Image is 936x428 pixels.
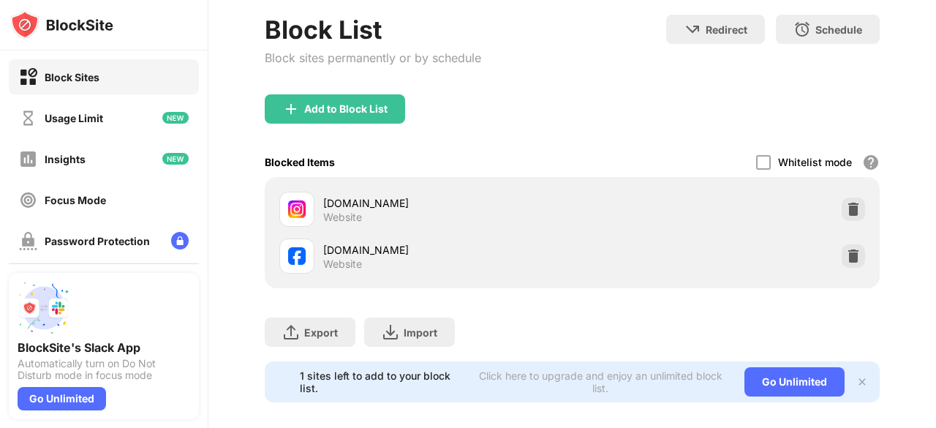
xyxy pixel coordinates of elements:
[304,103,388,115] div: Add to Block List
[265,15,481,45] div: Block List
[45,112,103,124] div: Usage Limit
[474,369,727,394] div: Click here to upgrade and enjoy an unlimited block list.
[45,235,150,247] div: Password Protection
[288,200,306,218] img: favicons
[778,156,852,168] div: Whitelist mode
[323,211,362,224] div: Website
[19,109,37,127] img: time-usage-off.svg
[300,369,465,394] div: 1 sites left to add to your block list.
[856,376,868,388] img: x-button.svg
[18,340,190,355] div: BlockSite's Slack App
[19,68,37,86] img: block-on.svg
[744,367,845,397] div: Go Unlimited
[323,242,573,258] div: [DOMAIN_NAME]
[815,23,862,36] div: Schedule
[18,282,70,334] img: push-slack.svg
[304,326,338,339] div: Export
[288,247,306,265] img: favicons
[323,195,573,211] div: [DOMAIN_NAME]
[162,153,189,165] img: new-icon.svg
[19,150,37,168] img: insights-off.svg
[18,387,106,410] div: Go Unlimited
[19,232,37,250] img: password-protection-off.svg
[323,258,362,271] div: Website
[45,194,106,206] div: Focus Mode
[18,358,190,381] div: Automatically turn on Do Not Disturb mode in focus mode
[45,71,99,83] div: Block Sites
[162,112,189,124] img: new-icon.svg
[706,23,747,36] div: Redirect
[10,10,113,40] img: logo-blocksite.svg
[404,326,437,339] div: Import
[265,50,481,65] div: Block sites permanently or by schedule
[19,191,37,209] img: focus-off.svg
[45,153,86,165] div: Insights
[171,232,189,249] img: lock-menu.svg
[265,156,335,168] div: Blocked Items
